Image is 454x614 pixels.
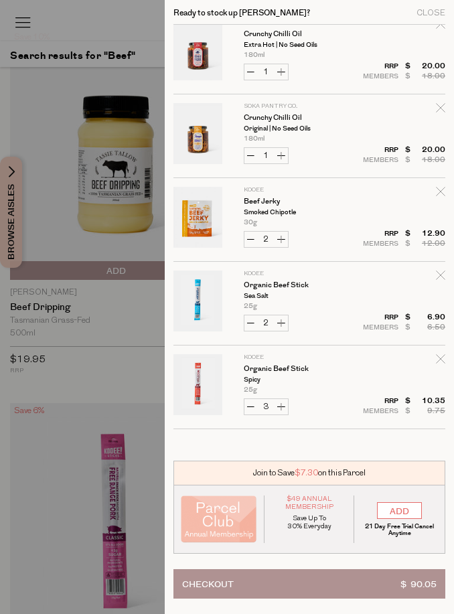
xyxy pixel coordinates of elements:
[244,52,264,58] span: 180ml
[244,303,257,309] span: 25g
[244,219,257,226] span: 30g
[244,114,348,122] a: Crunchy Chilli Oil
[244,293,348,299] p: Sea Salt
[244,209,348,216] p: Smoked Chipotle
[244,187,348,193] p: KOOEE
[244,271,348,277] p: KOOEE
[436,185,445,203] div: Remove Beef Jerky
[271,515,348,531] p: Save Up To 30% Everyday
[244,366,348,373] a: Organic Beef Stick
[258,148,275,163] input: QTY Crunchy Chilli Oil
[244,103,348,109] p: Soka Pantry Co.
[244,376,348,383] p: Spicy
[173,569,445,599] button: Checkout$ 90.05
[436,268,445,287] div: Remove Organic Beef Stick
[244,42,348,48] p: Extra Hot | No Seed Oils
[258,232,275,247] input: QTY Beef Jerky
[244,125,348,132] p: Original | No Seed Oils
[436,101,445,119] div: Remove Crunchy Chilli Oil
[244,386,257,393] span: 25g
[377,502,422,519] input: ADD
[436,352,445,370] div: Remove Organic Beef Stick
[244,135,264,142] span: 180ml
[173,461,445,485] div: Join to Save on this Parcel
[361,524,438,537] p: 21 Day Free Trial Cancel Anytime
[244,198,348,206] a: Beef Jerky
[258,64,275,80] input: QTY Crunchy Chilli Oil
[271,495,348,512] span: $49 Annual Membership
[182,570,234,598] span: Checkout
[244,354,348,360] p: KOOEE
[400,570,437,598] span: $ 90.05
[258,315,275,331] input: QTY Organic Beef Stick
[244,282,348,289] a: Organic Beef Stick
[295,467,318,479] span: $7.30
[417,9,445,17] div: Close
[173,9,310,17] h2: Ready to stock up [PERSON_NAME]?
[244,31,348,38] a: Crunchy Chilli Oil
[436,17,445,35] div: Remove Crunchy Chilli Oil
[258,399,275,414] input: QTY Organic Beef Stick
